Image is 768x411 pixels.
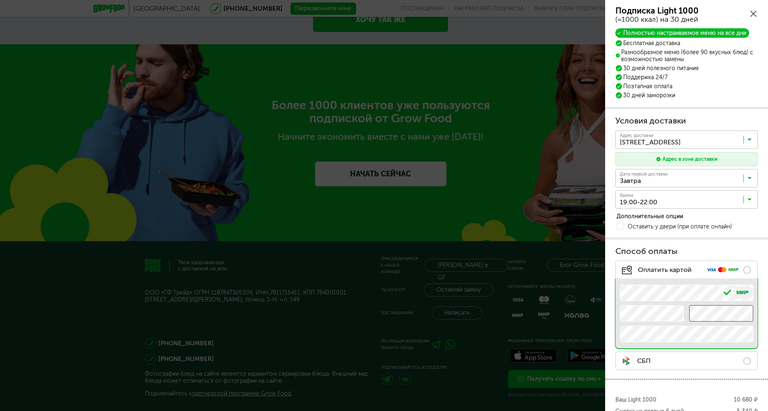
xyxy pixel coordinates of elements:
div: (≈1000 ккал) на 30 дней [615,6,699,24]
img: sbp-pay.a0b1cb1.svg [622,356,631,365]
li: Поддержка 24/7 [615,74,758,81]
h3: Способ оплаты [615,246,758,257]
span: Ваш Light 1000 [615,396,656,404]
span: СБП [622,356,651,365]
li: 30 дней полезного питания [615,65,758,72]
span: Подписка Light 1000 [615,6,699,16]
div: Адрес в зоне доставки [663,155,717,163]
h3: Условия доставки [615,115,758,127]
li: Поэтапная оплата [615,83,758,90]
span: Дата первой доставки [620,172,668,176]
li: Разнообразное меню (более 90 вкусных блюд) с возможностью замены [615,49,758,63]
li: Бесплатная доставка [615,40,758,47]
div: Полностью настраиваемое меню на все дни [615,28,749,38]
span: Оплатить картой [622,265,692,275]
div: Дополнительные опции [617,213,758,220]
span: Адрес доставки [620,133,654,138]
li: 30 дней заморозки [615,92,758,99]
span: 10 680 ₽ [734,396,758,404]
span: Оставить у двери (при оплате онлайн) [628,224,732,230]
span: Время [620,193,633,198]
